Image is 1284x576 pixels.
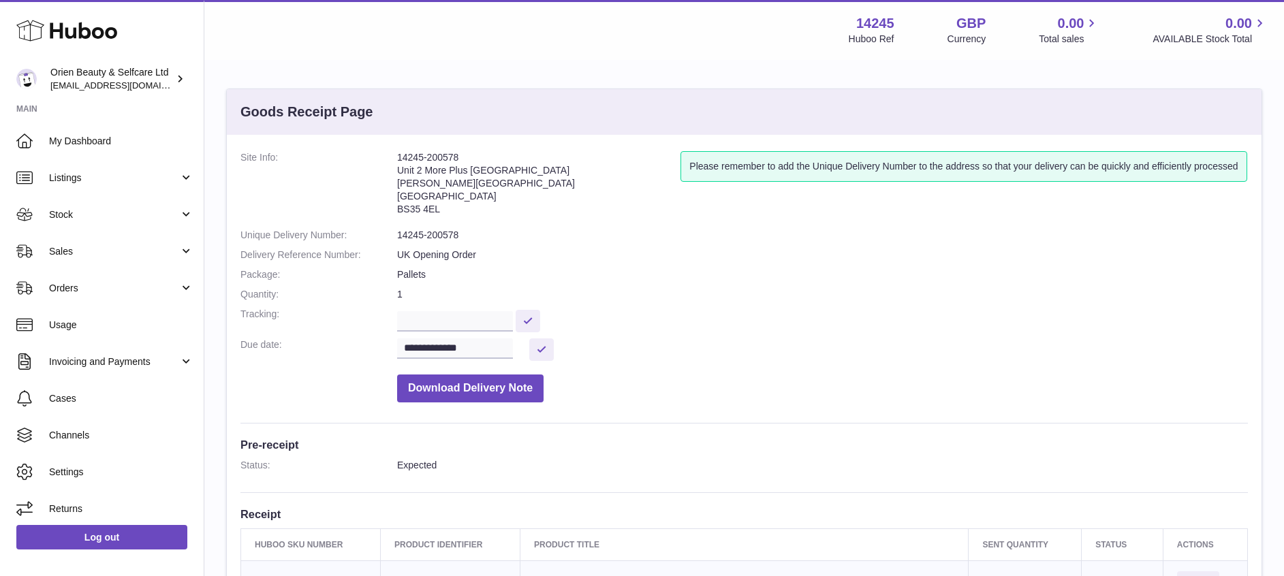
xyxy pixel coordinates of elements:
[240,437,1248,452] h3: Pre-receipt
[397,151,680,222] address: 14245-200578 Unit 2 More Plus [GEOGRAPHIC_DATA] [PERSON_NAME][GEOGRAPHIC_DATA] [GEOGRAPHIC_DATA] ...
[849,33,894,46] div: Huboo Ref
[241,528,381,560] th: Huboo SKU Number
[49,282,179,295] span: Orders
[397,374,544,402] button: Download Delivery Note
[240,338,397,361] dt: Due date:
[1153,14,1268,46] a: 0.00 AVAILABLE Stock Total
[50,80,200,91] span: [EMAIL_ADDRESS][DOMAIN_NAME]
[1153,33,1268,46] span: AVAILABLE Stock Total
[397,268,1248,281] dd: Pallets
[520,528,969,560] th: Product title
[16,69,37,89] img: internalAdmin-14245@internal.huboo.com
[1039,33,1099,46] span: Total sales
[240,268,397,281] dt: Package:
[49,172,179,185] span: Listings
[50,66,173,92] div: Orien Beauty & Selfcare Ltd
[49,466,193,479] span: Settings
[240,507,1248,522] h3: Receipt
[240,308,397,332] dt: Tracking:
[397,288,1248,301] dd: 1
[49,355,179,368] span: Invoicing and Payments
[240,151,397,222] dt: Site Info:
[948,33,986,46] div: Currency
[49,208,179,221] span: Stock
[1039,14,1099,46] a: 0.00 Total sales
[397,229,1248,242] dd: 14245-200578
[49,245,179,258] span: Sales
[49,429,193,442] span: Channels
[381,528,520,560] th: Product Identifier
[16,525,187,549] a: Log out
[969,528,1082,560] th: Sent Quantity
[240,229,397,242] dt: Unique Delivery Number:
[1225,14,1252,33] span: 0.00
[240,288,397,301] dt: Quantity:
[1058,14,1084,33] span: 0.00
[49,135,193,148] span: My Dashboard
[1163,528,1247,560] th: Actions
[240,459,397,472] dt: Status:
[1082,528,1163,560] th: Status
[240,249,397,261] dt: Delivery Reference Number:
[397,249,1248,261] dd: UK Opening Order
[49,392,193,405] span: Cases
[49,319,193,332] span: Usage
[240,103,373,121] h3: Goods Receipt Page
[49,502,193,515] span: Returns
[397,459,1248,472] dd: Expected
[956,14,986,33] strong: GBP
[856,14,894,33] strong: 14245
[680,151,1247,182] div: Please remember to add the Unique Delivery Number to the address so that your delivery can be qui...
